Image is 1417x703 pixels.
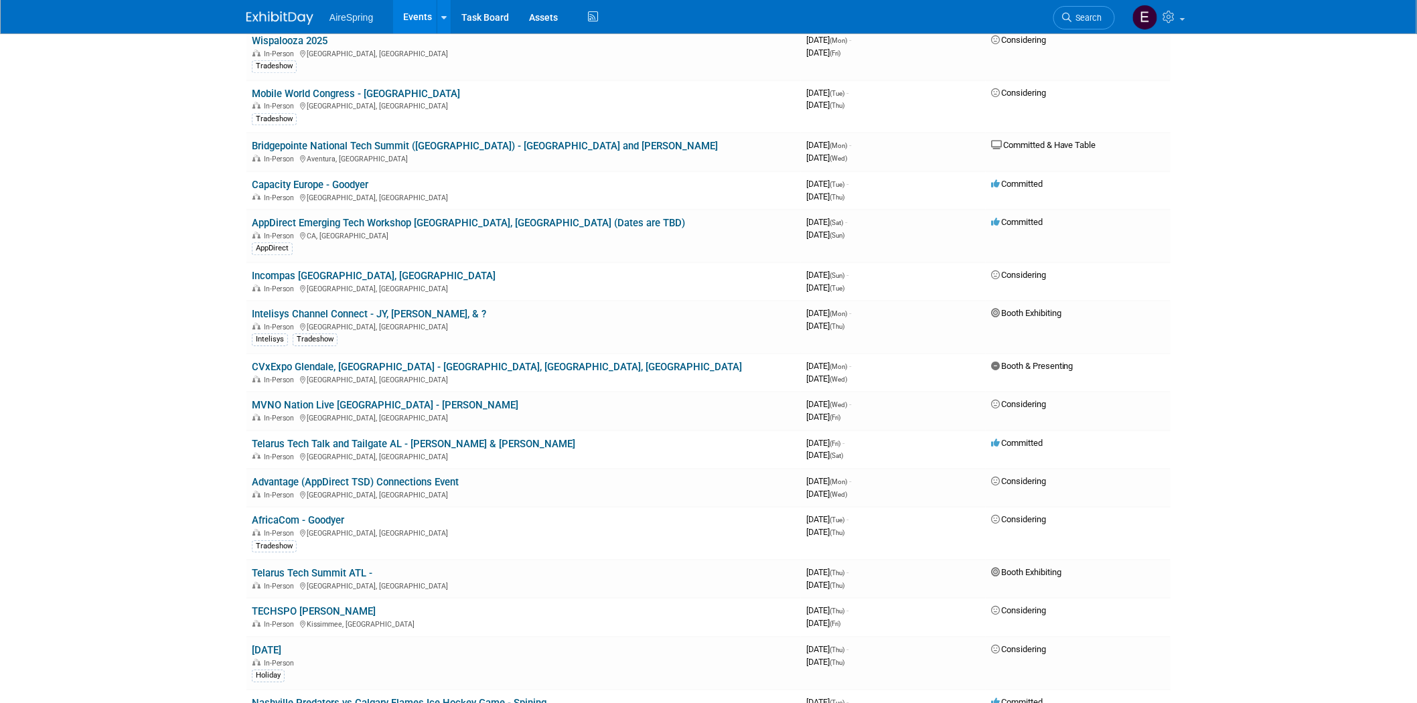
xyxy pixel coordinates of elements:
a: Search [1053,6,1115,29]
span: - [849,140,851,150]
img: In-Person Event [252,232,260,238]
span: In-Person [264,376,298,384]
img: In-Person Event [252,102,260,108]
span: Committed [991,217,1043,227]
span: (Fri) [830,620,840,627]
span: [DATE] [806,618,840,628]
div: Tradeshow [293,333,338,345]
span: In-Person [264,582,298,591]
span: In-Person [264,529,298,538]
span: In-Person [264,491,298,499]
span: [DATE] [806,527,844,537]
span: - [845,217,847,227]
div: CA, [GEOGRAPHIC_DATA] [252,230,796,240]
a: CVxExpo Glendale, [GEOGRAPHIC_DATA] - [GEOGRAPHIC_DATA], [GEOGRAPHIC_DATA], [GEOGRAPHIC_DATA] [252,361,742,373]
span: Considering [991,644,1046,654]
div: [GEOGRAPHIC_DATA], [GEOGRAPHIC_DATA] [252,451,796,461]
span: [DATE] [806,605,848,615]
span: [DATE] [806,489,847,499]
span: [DATE] [806,450,843,460]
span: In-Person [264,232,298,240]
span: [DATE] [806,657,844,667]
div: [GEOGRAPHIC_DATA], [GEOGRAPHIC_DATA] [252,374,796,384]
a: Intelisys Channel Connect - JY, [PERSON_NAME], & ? [252,308,486,320]
span: [DATE] [806,412,840,422]
span: - [846,179,848,189]
span: (Mon) [830,142,847,149]
span: [DATE] [806,270,848,280]
a: Wispalooza 2025 [252,35,327,47]
span: Committed & Have Table [991,140,1096,150]
a: Capacity Europe - Goodyer [252,179,368,191]
span: [DATE] [806,230,844,240]
span: (Mon) [830,37,847,44]
div: Holiday [252,670,285,682]
span: (Thu) [830,607,844,615]
div: AppDirect [252,242,293,254]
img: In-Person Event [252,453,260,459]
span: (Tue) [830,181,844,188]
span: Considering [991,476,1046,486]
span: Considering [991,514,1046,524]
span: (Wed) [830,155,847,162]
a: MVNO Nation Live [GEOGRAPHIC_DATA] - [PERSON_NAME] [252,399,518,411]
span: Considering [991,270,1046,280]
span: AireSpring [329,12,373,23]
span: (Thu) [830,646,844,653]
span: [DATE] [806,100,844,110]
a: Mobile World Congress - [GEOGRAPHIC_DATA] [252,88,460,100]
span: Considering [991,35,1046,45]
span: (Sat) [830,452,843,459]
img: In-Person Event [252,323,260,329]
a: [DATE] [252,644,281,656]
a: Telarus Tech Talk and Tailgate AL - [PERSON_NAME] & [PERSON_NAME] [252,438,575,450]
div: [GEOGRAPHIC_DATA], [GEOGRAPHIC_DATA] [252,48,796,58]
span: Considering [991,605,1046,615]
div: [GEOGRAPHIC_DATA], [GEOGRAPHIC_DATA] [252,100,796,110]
div: Tradeshow [252,113,297,125]
span: In-Person [264,323,298,331]
div: [GEOGRAPHIC_DATA], [GEOGRAPHIC_DATA] [252,527,796,538]
img: In-Person Event [252,285,260,291]
span: [DATE] [806,35,851,45]
span: [DATE] [806,567,848,577]
span: - [846,514,848,524]
span: [DATE] [806,514,848,524]
span: (Sun) [830,232,844,239]
span: (Thu) [830,323,844,330]
img: In-Person Event [252,659,260,666]
div: [GEOGRAPHIC_DATA], [GEOGRAPHIC_DATA] [252,321,796,331]
span: In-Person [264,50,298,58]
span: (Fri) [830,440,840,447]
span: Committed [991,438,1043,448]
img: erica arjona [1132,5,1158,30]
div: [GEOGRAPHIC_DATA], [GEOGRAPHIC_DATA] [252,580,796,591]
span: (Tue) [830,516,844,524]
span: (Wed) [830,401,847,408]
span: - [849,361,851,371]
span: [DATE] [806,580,844,590]
span: (Mon) [830,310,847,317]
span: [DATE] [806,48,840,58]
span: In-Person [264,285,298,293]
span: - [846,567,848,577]
span: - [849,35,851,45]
span: (Sat) [830,219,843,226]
span: In-Person [264,453,298,461]
div: [GEOGRAPHIC_DATA], [GEOGRAPHIC_DATA] [252,283,796,293]
a: AppDirect Emerging Tech Workshop [GEOGRAPHIC_DATA], [GEOGRAPHIC_DATA] (Dates are TBD) [252,217,685,229]
a: Bridgepointe National Tech Summit ([GEOGRAPHIC_DATA]) - [GEOGRAPHIC_DATA] and [PERSON_NAME] [252,140,718,152]
span: Considering [991,88,1046,98]
span: Search [1071,13,1102,23]
span: [DATE] [806,476,851,486]
span: (Thu) [830,582,844,589]
img: In-Person Event [252,529,260,536]
span: In-Person [264,193,298,202]
img: In-Person Event [252,620,260,627]
span: - [846,88,848,98]
span: (Thu) [830,193,844,201]
span: (Tue) [830,90,844,97]
img: In-Person Event [252,193,260,200]
span: (Sun) [830,272,844,279]
span: [DATE] [806,140,851,150]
